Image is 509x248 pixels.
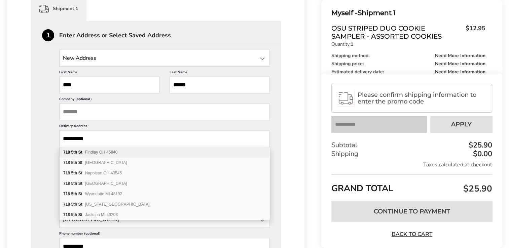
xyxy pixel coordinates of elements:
[59,104,270,120] input: Company
[71,181,77,186] b: 5th
[358,91,486,105] span: Please confirm shipping information to enter the promo code
[63,160,70,165] b: 718
[85,202,150,207] span: [US_STATE][GEOGRAPHIC_DATA]
[71,202,77,207] b: 5th
[331,53,485,58] div: Shipping method:
[60,210,269,220] div: 718 5th St
[59,50,270,67] input: State
[170,77,270,93] input: Last Name
[59,77,159,93] input: First Name
[331,141,492,150] div: Subtotal
[388,231,435,238] a: Back to Cart
[78,171,82,175] b: St
[71,212,77,217] b: 5th
[63,202,70,207] b: 718
[59,70,159,77] label: First Name
[59,32,281,38] div: Enter Address or Select Saved Address
[71,150,77,155] b: 5th
[78,160,82,165] b: St
[435,53,485,58] span: Need More Information
[170,70,270,77] label: Last Name
[63,181,70,186] b: 718
[331,7,485,18] div: Shipment 1
[85,212,118,217] span: Jackson MI 49203
[430,116,492,133] button: Apply
[78,212,82,217] b: St
[85,181,127,186] span: [GEOGRAPHIC_DATA]
[331,42,485,47] p: Quantity:
[78,202,82,207] b: St
[331,9,358,17] span: Myself -
[331,161,492,168] div: Taxes calculated at checkout
[85,160,127,165] span: [GEOGRAPHIC_DATA]
[63,171,70,175] b: 718
[351,41,353,47] strong: 1
[71,171,77,175] b: 5th
[63,192,70,196] b: 718
[85,150,118,155] span: Findlay OH 45840
[331,24,485,40] a: OSU Striped Duo Cookie Sampler - Assorted Cookies$12.95
[60,189,269,199] div: 718 5th St
[71,192,77,196] b: 5th
[331,201,492,221] button: Continue to Payment
[78,150,82,155] b: St
[331,24,462,40] span: OSU Striped Duo Cookie Sampler - Assorted Cookies
[63,150,70,155] b: 718
[467,141,492,149] div: $25.90
[435,61,485,66] span: Need More Information
[331,70,485,74] div: Estimated delivery date:
[471,150,492,158] div: $0.00
[60,158,269,168] div: 718 5th St
[331,150,492,158] div: Shipping
[60,199,269,210] div: 718 5th St
[60,147,269,158] div: 718 5th St
[435,70,485,74] span: Need More Information
[59,97,270,104] label: Company (optional)
[331,174,492,196] div: GRAND TOTAL
[60,168,269,178] div: 718 5th St
[59,130,270,147] input: Delivery Address
[331,61,485,66] div: Shipping price:
[42,29,54,41] div: 1
[85,192,122,196] span: Wyandotte MI 48192
[63,212,70,217] b: 718
[78,181,82,186] b: St
[85,171,122,175] span: Napoleon OH 43545
[451,121,472,127] span: Apply
[59,231,270,238] label: Phone number (optional)
[78,192,82,196] b: St
[71,160,77,165] b: 5th
[60,178,269,189] div: 718 5th St
[462,24,485,39] span: $12.95
[462,183,492,195] span: $25.90
[59,124,270,130] label: Delivery Address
